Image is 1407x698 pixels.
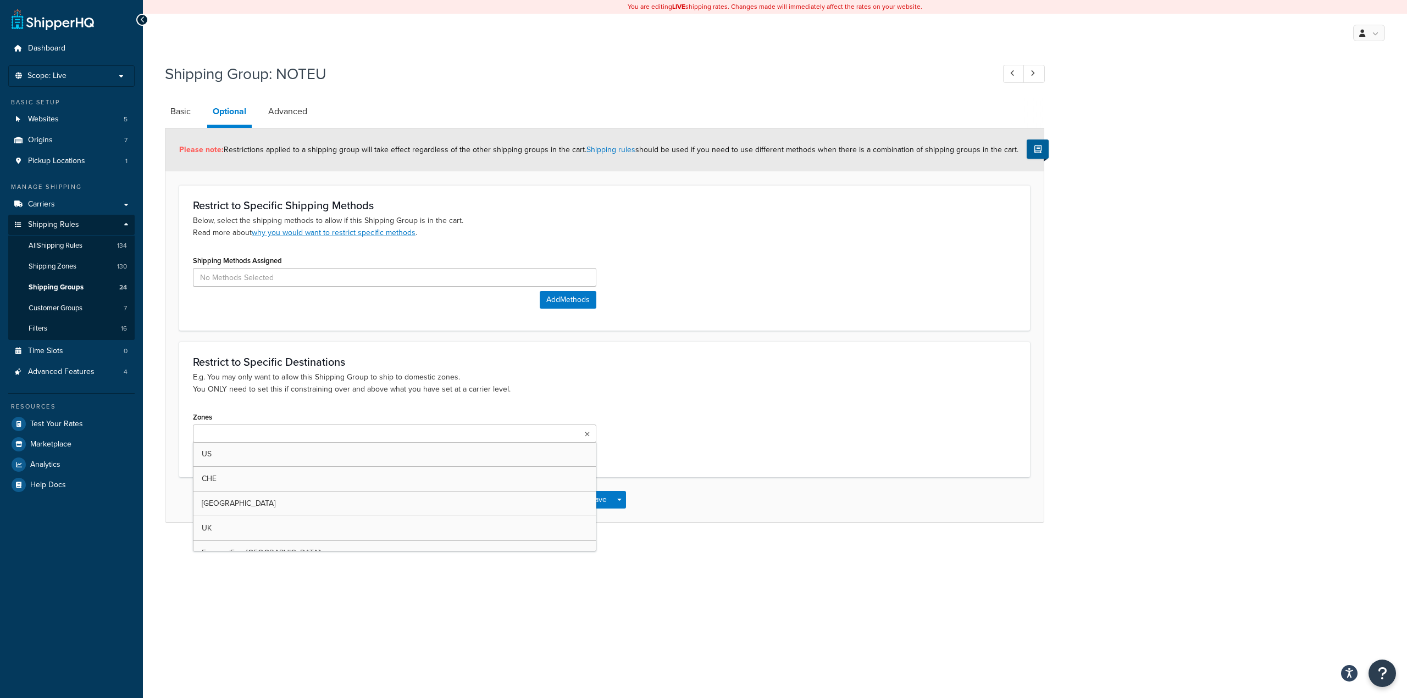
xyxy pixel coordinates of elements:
[252,227,416,238] a: why you would want to restrict specific methods
[584,491,613,509] button: Save
[8,362,135,382] a: Advanced Features4
[202,448,212,460] span: US
[124,304,127,313] span: 7
[193,413,212,421] label: Zones
[29,324,47,333] span: Filters
[8,402,135,411] div: Resources
[207,98,252,128] a: Optional
[202,522,212,534] span: UK
[8,194,135,215] a: Carriers
[28,367,95,377] span: Advanced Features
[8,109,135,130] a: Websites5
[124,136,128,145] span: 7
[8,109,135,130] li: Websites
[29,283,84,292] span: Shipping Groups
[8,38,135,59] a: Dashboard
[8,341,135,361] li: Time Slots
[193,356,1016,368] h3: Restrict to Specific Destinations
[8,414,135,434] a: Test Your Rates
[179,144,224,155] strong: Please note:
[8,151,135,171] a: Pickup Locations1
[30,460,60,470] span: Analytics
[8,256,135,277] a: Shipping Zones130
[28,220,79,230] span: Shipping Rules
[193,256,282,265] label: Shipping Methods Assigned
[8,475,135,495] a: Help Docs
[8,434,135,454] a: Marketplace
[124,367,128,377] span: 4
[1023,65,1045,83] a: Next Record
[30,481,66,490] span: Help Docs
[586,144,635,155] a: Shipping rules
[30,420,83,429] span: Test Your Rates
[125,157,128,166] span: 1
[121,324,127,333] span: 16
[193,442,596,466] a: US
[29,304,82,313] span: Customer Groups
[124,347,128,356] span: 0
[8,215,135,340] li: Shipping Rules
[28,44,65,53] span: Dashboard
[1003,65,1024,83] a: Previous Record
[263,98,313,125] a: Advanced
[29,262,76,271] span: Shipping Zones
[8,215,135,235] a: Shipping Rules
[8,130,135,150] li: Origins
[8,298,135,319] li: Customer Groups
[27,71,67,81] span: Scope: Live
[193,371,1016,395] p: E.g. You may only want to allow this Shipping Group to ship to domestic zones. You ONLY need to s...
[8,455,135,474] a: Analytics
[28,115,59,124] span: Websites
[202,473,217,484] span: CHE
[117,262,127,271] span: 130
[8,98,135,107] div: Basic Setup
[8,319,135,339] li: Filters
[117,241,127,250] span: 134
[8,362,135,382] li: Advanced Features
[165,98,196,125] a: Basic
[193,541,596,565] a: Europe (Exc. [GEOGRAPHIC_DATA])
[8,130,135,150] a: Origins7
[124,115,128,124] span: 5
[29,241,82,250] span: All Shipping Rules
[193,467,596,491] a: CHE
[28,200,55,209] span: Carriers
[193,215,1016,239] p: Below, select the shipping methods to allow if this Shipping Group is in the cart. Read more about .
[193,516,596,540] a: UK
[119,283,127,292] span: 24
[28,347,63,356] span: Time Slots
[8,236,135,256] a: AllShipping Rules134
[8,319,135,339] a: Filters16
[8,256,135,277] li: Shipping Zones
[8,298,135,319] a: Customer Groups7
[193,492,596,516] a: [GEOGRAPHIC_DATA]
[28,136,53,145] span: Origins
[193,268,596,287] input: No Methods Selected
[179,144,1018,155] span: Restrictions applied to a shipping group will take effect regardless of the other shipping groups...
[8,277,135,298] a: Shipping Groups24
[8,182,135,192] div: Manage Shipping
[8,151,135,171] li: Pickup Locations
[1027,139,1049,159] button: Show Help Docs
[672,2,685,12] b: LIVE
[193,199,1016,211] h3: Restrict to Specific Shipping Methods
[8,277,135,298] li: Shipping Groups
[165,63,983,85] h1: Shipping Group: NOTEU
[540,291,596,309] button: AddMethods
[8,341,135,361] a: Time Slots0
[202,498,275,509] span: [GEOGRAPHIC_DATA]
[202,547,322,559] span: Europe (Exc. [GEOGRAPHIC_DATA])
[28,157,85,166] span: Pickup Locations
[1369,660,1396,687] button: Open Resource Center
[30,440,71,449] span: Marketplace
